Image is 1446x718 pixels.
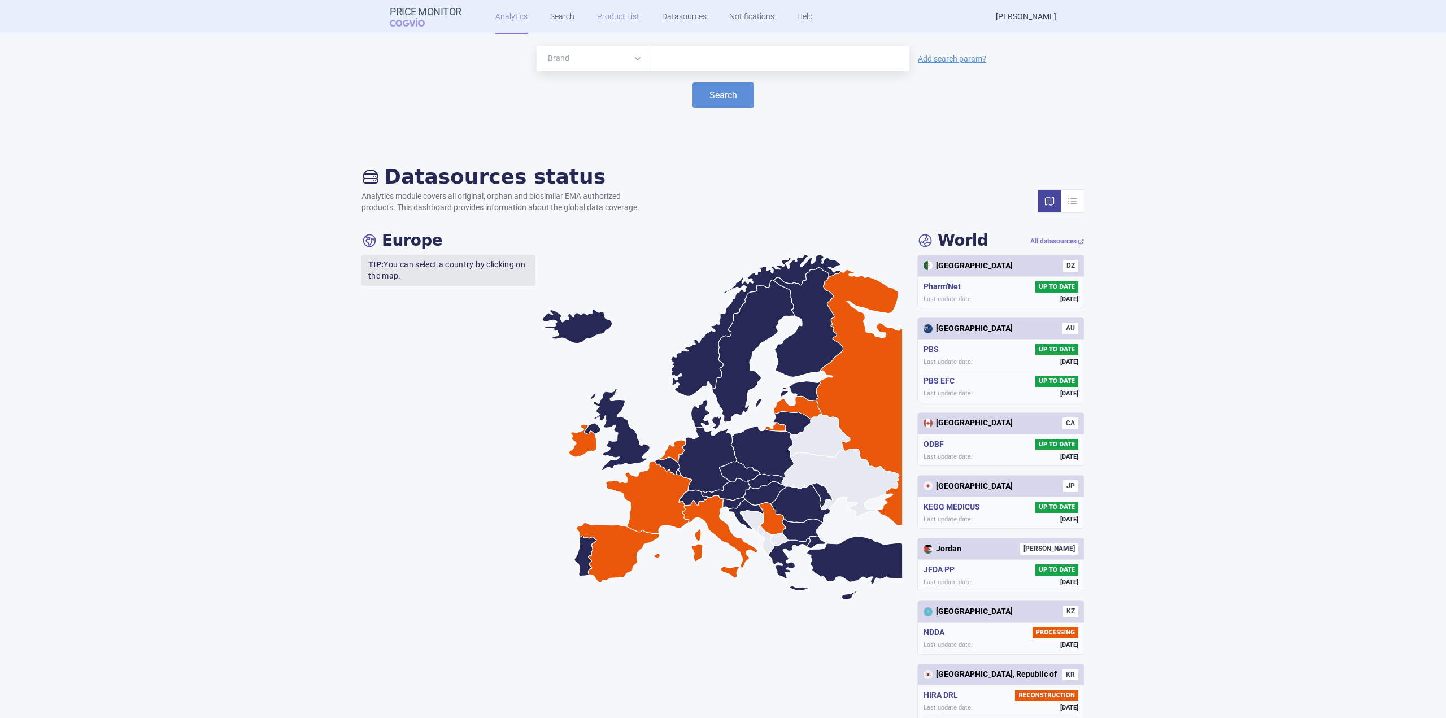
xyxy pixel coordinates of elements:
span: DZ [1063,260,1078,272]
strong: Price Monitor [390,6,461,18]
h4: World [917,231,988,250]
span: KZ [1063,606,1078,617]
img: Kazakhstan [924,607,933,616]
img: Algeria [924,261,933,270]
img: Korea, Republic of [924,670,933,679]
button: Search [692,82,754,108]
h5: NDDA [924,627,949,638]
div: [GEOGRAPHIC_DATA] [924,606,1013,617]
div: [GEOGRAPHIC_DATA] [924,417,1013,429]
span: Last update date: [924,578,973,586]
span: Last update date: [924,515,973,524]
img: Japan [924,481,933,490]
span: [PERSON_NAME] [1020,543,1078,555]
h5: PBS [924,344,943,355]
div: [GEOGRAPHIC_DATA], Republic of [924,669,1057,680]
h5: PBS EFC [924,376,959,387]
span: Last update date: [924,703,973,712]
span: AU [1062,323,1078,334]
h2: Datasources status [361,164,651,189]
span: Last update date: [924,641,973,649]
span: COGVIO [390,18,441,27]
img: Australia [924,324,933,333]
h5: Pharm'Net [924,281,965,293]
a: Price MonitorCOGVIO [390,6,461,28]
span: [DATE] [1060,515,1078,524]
span: [DATE] [1060,641,1078,649]
span: UP TO DATE [1035,439,1078,450]
a: All datasources [1030,237,1084,246]
span: UP TO DATE [1035,344,1078,355]
span: UP TO DATE [1035,502,1078,513]
span: UP TO DATE [1035,281,1078,293]
span: JP [1063,480,1078,492]
p: You can select a country by clicking on the map. [361,255,535,286]
span: [DATE] [1060,389,1078,398]
h5: ODBF [924,439,948,450]
img: Canada [924,419,933,428]
div: Jordan [924,543,961,555]
h5: JFDA PP [924,564,959,576]
span: [DATE] [1060,295,1078,303]
span: UP TO DATE [1035,376,1078,387]
span: Last update date: [924,295,973,303]
span: Last update date: [924,358,973,366]
span: RECONSTRUCTION [1015,690,1078,701]
h5: KEGG MEDICUS [924,502,985,513]
strong: TIP: [368,260,384,269]
span: Last update date: [924,389,973,398]
span: PROCESSING [1033,627,1078,638]
h5: HIRA DRL [924,690,962,701]
div: [GEOGRAPHIC_DATA] [924,323,1013,334]
span: [DATE] [1060,452,1078,461]
span: [DATE] [1060,703,1078,712]
span: UP TO DATE [1035,564,1078,576]
span: [DATE] [1060,358,1078,366]
span: CA [1062,417,1078,429]
a: Add search param? [918,55,986,63]
div: [GEOGRAPHIC_DATA] [924,260,1013,272]
span: [DATE] [1060,578,1078,586]
span: Last update date: [924,452,973,461]
div: [GEOGRAPHIC_DATA] [924,481,1013,492]
h4: Europe [361,231,442,250]
span: KR [1062,669,1078,681]
p: Analytics module covers all original, orphan and biosimilar EMA authorized products. This dashboa... [361,191,651,213]
img: Jordan [924,545,933,554]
